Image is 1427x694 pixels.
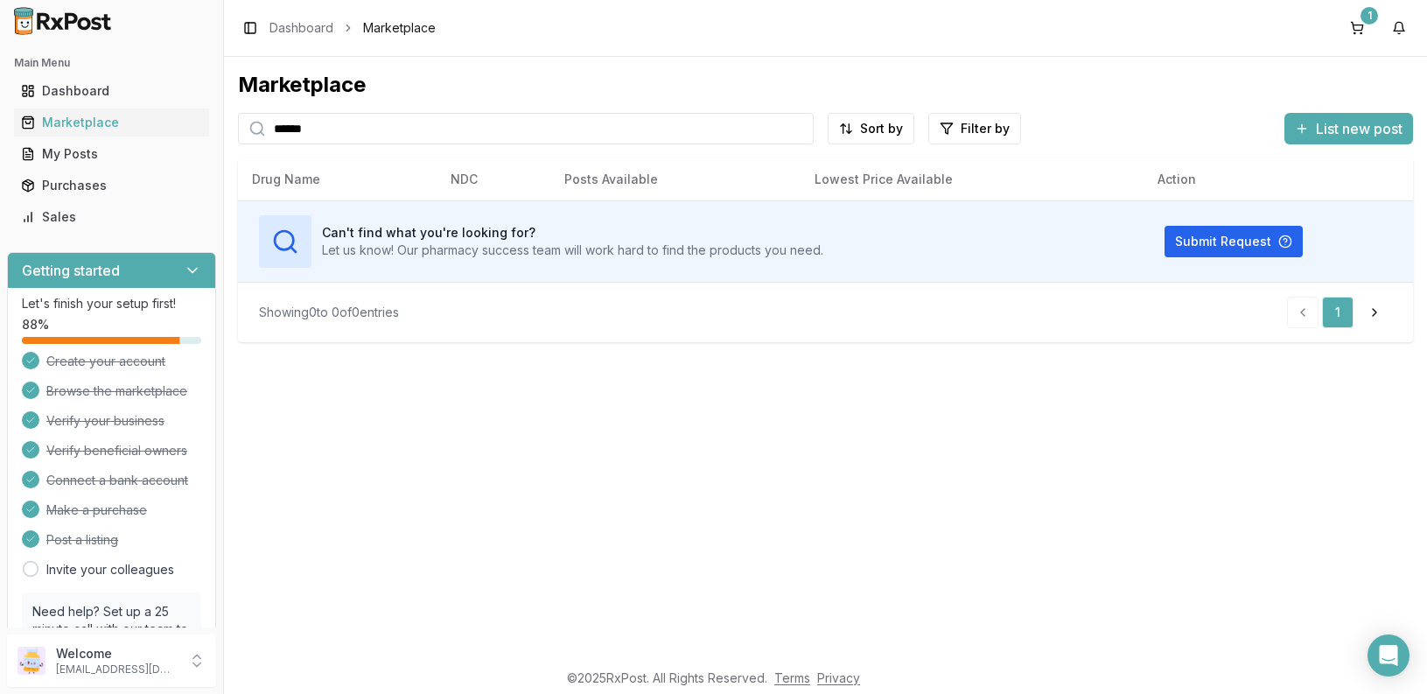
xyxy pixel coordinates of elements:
th: Action [1144,158,1413,200]
p: Need help? Set up a 25 minute call with our team to set up. [32,603,191,655]
p: Let us know! Our pharmacy success team will work hard to find the products you need. [322,242,823,259]
button: Marketplace [7,109,216,137]
a: Dashboard [14,75,209,107]
th: Lowest Price Available [801,158,1144,200]
a: 1 [1322,297,1354,328]
a: Dashboard [269,19,333,37]
a: List new post [1284,122,1413,139]
span: Verify your business [46,412,164,430]
span: 88 % [22,316,49,333]
h3: Can't find what you're looking for? [322,224,823,242]
span: Sort by [860,120,903,137]
p: Welcome [56,645,178,662]
a: Terms [774,670,810,685]
div: Open Intercom Messenger [1368,634,1410,676]
div: Dashboard [21,82,202,100]
h3: Getting started [22,260,120,281]
div: My Posts [21,145,202,163]
p: [EMAIL_ADDRESS][DOMAIN_NAME] [56,662,178,676]
span: Verify beneficial owners [46,442,187,459]
th: NDC [437,158,550,200]
a: My Posts [14,138,209,170]
div: Marketplace [21,114,202,131]
div: 1 [1361,7,1378,25]
button: Submit Request [1165,226,1303,257]
div: Purchases [21,177,202,194]
a: Purchases [14,170,209,201]
th: Posts Available [550,158,801,200]
th: Drug Name [238,158,437,200]
span: Filter by [961,120,1010,137]
div: Marketplace [238,71,1413,99]
button: Sales [7,203,216,231]
button: Filter by [928,113,1021,144]
img: User avatar [17,647,45,675]
span: Browse the marketplace [46,382,187,400]
div: Showing 0 to 0 of 0 entries [259,304,399,321]
span: List new post [1316,118,1403,139]
a: Privacy [817,670,860,685]
a: Marketplace [14,107,209,138]
a: Sales [14,201,209,233]
button: Dashboard [7,77,216,105]
img: RxPost Logo [7,7,119,35]
p: Let's finish your setup first! [22,295,201,312]
button: Sort by [828,113,914,144]
button: List new post [1284,113,1413,144]
span: Make a purchase [46,501,147,519]
nav: pagination [1287,297,1392,328]
a: Invite your colleagues [46,561,174,578]
button: Purchases [7,172,216,200]
span: Post a listing [46,531,118,549]
span: Create your account [46,353,165,370]
h2: Main Menu [14,56,209,70]
span: Marketplace [363,19,436,37]
button: 1 [1343,14,1371,42]
button: My Posts [7,140,216,168]
a: Go to next page [1357,297,1392,328]
span: Connect a bank account [46,472,188,489]
div: Sales [21,208,202,226]
nav: breadcrumb [269,19,436,37]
